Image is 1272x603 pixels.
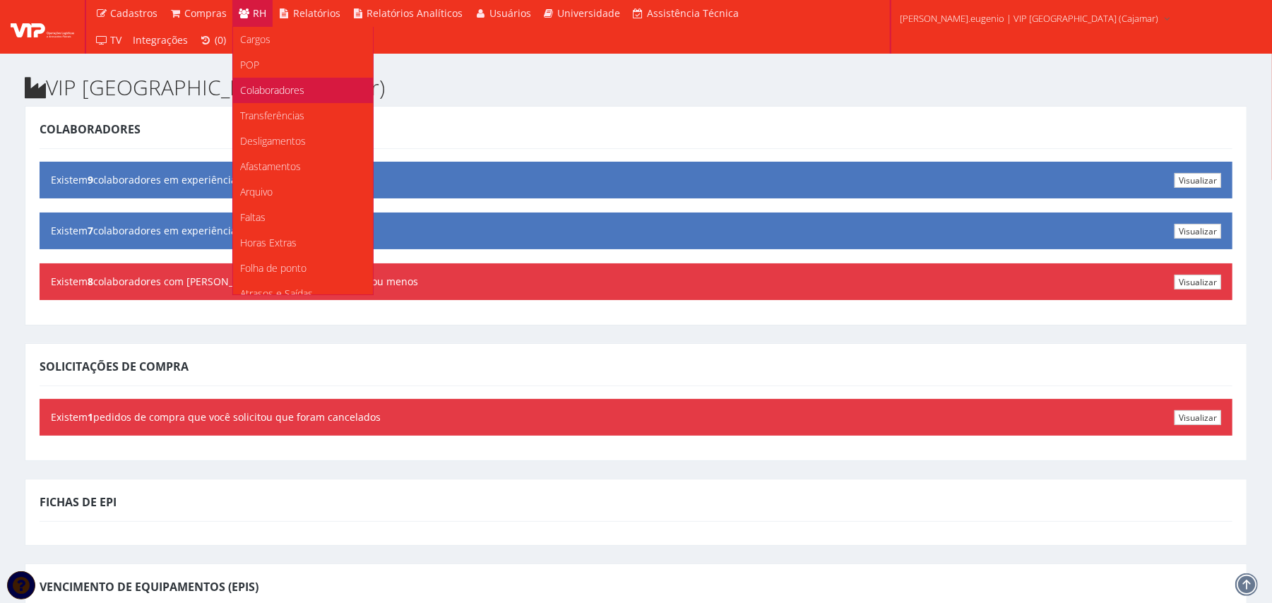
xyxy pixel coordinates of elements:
[88,224,93,237] b: 7
[40,162,1232,198] div: Existem colaboradores em experiência dentro de
[128,27,194,54] a: Integrações
[90,27,128,54] a: TV
[233,205,373,230] a: Faltas
[233,281,373,319] a: Atrasos e Saídas Antecipadas
[240,109,304,122] span: Transferências
[40,121,141,137] span: Colaboradores
[1175,224,1221,239] a: Visualizar
[233,103,373,129] a: Transferências
[233,78,373,103] a: Colaboradores
[367,6,463,20] span: Relatórios Analíticos
[111,33,122,47] span: TV
[233,27,373,52] a: Cargos
[88,410,93,424] b: 1
[111,6,158,20] span: Cadastros
[240,32,271,46] span: Cargos
[293,6,340,20] span: Relatórios
[233,230,373,256] a: Horas Extras
[233,52,373,78] a: POP
[233,179,373,205] a: Arquivo
[647,6,739,20] span: Assistência Técnica
[184,6,227,20] span: Compras
[900,11,1158,25] span: [PERSON_NAME].eugenio | VIP [GEOGRAPHIC_DATA] (Cajamar)
[489,6,531,20] span: Usuários
[240,134,306,148] span: Desligamentos
[88,275,93,288] b: 8
[233,129,373,154] a: Desligamentos
[240,160,301,173] span: Afastamentos
[254,6,267,20] span: RH
[233,256,373,281] a: Folha de ponto
[88,173,93,186] b: 9
[25,76,1247,99] h2: VIP [GEOGRAPHIC_DATA] (Cajamar)
[240,58,259,71] span: POP
[40,359,189,374] span: Solicitações de Compra
[233,154,373,179] a: Afastamentos
[240,236,297,249] span: Horas Extras
[240,210,266,224] span: Faltas
[40,579,258,595] span: Vencimento de Equipamentos (EPIs)
[40,494,117,510] span: Fichas de EPI
[240,185,273,198] span: Arquivo
[40,263,1232,300] div: Existem colaboradores com [PERSON_NAME] vencendo em 30 dias ou menos
[133,33,189,47] span: Integrações
[1175,410,1221,425] a: Visualizar
[1175,173,1221,188] a: Visualizar
[558,6,621,20] span: Universidade
[194,27,232,54] a: (0)
[1175,275,1221,289] a: Visualizar
[40,399,1232,436] div: Existem pedidos de compra que você solicitou que foram cancelados
[240,261,307,275] span: Folha de ponto
[215,33,226,47] span: (0)
[40,213,1232,249] div: Existem colaboradores em experiência entre
[11,16,74,37] img: logo
[240,83,304,97] span: Colaboradores
[240,287,313,313] span: Atrasos e Saídas Antecipadas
